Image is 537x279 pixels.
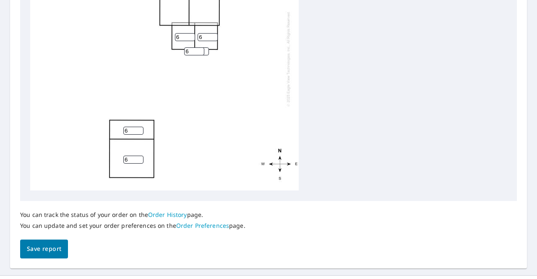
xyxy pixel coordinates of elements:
[148,211,187,219] a: Order History
[20,222,245,229] p: You can update and set your order preferences on the page.
[20,211,245,219] p: You can track the status of your order on the page.
[176,222,229,229] a: Order Preferences
[27,244,61,254] span: Save report
[20,240,68,258] button: Save report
